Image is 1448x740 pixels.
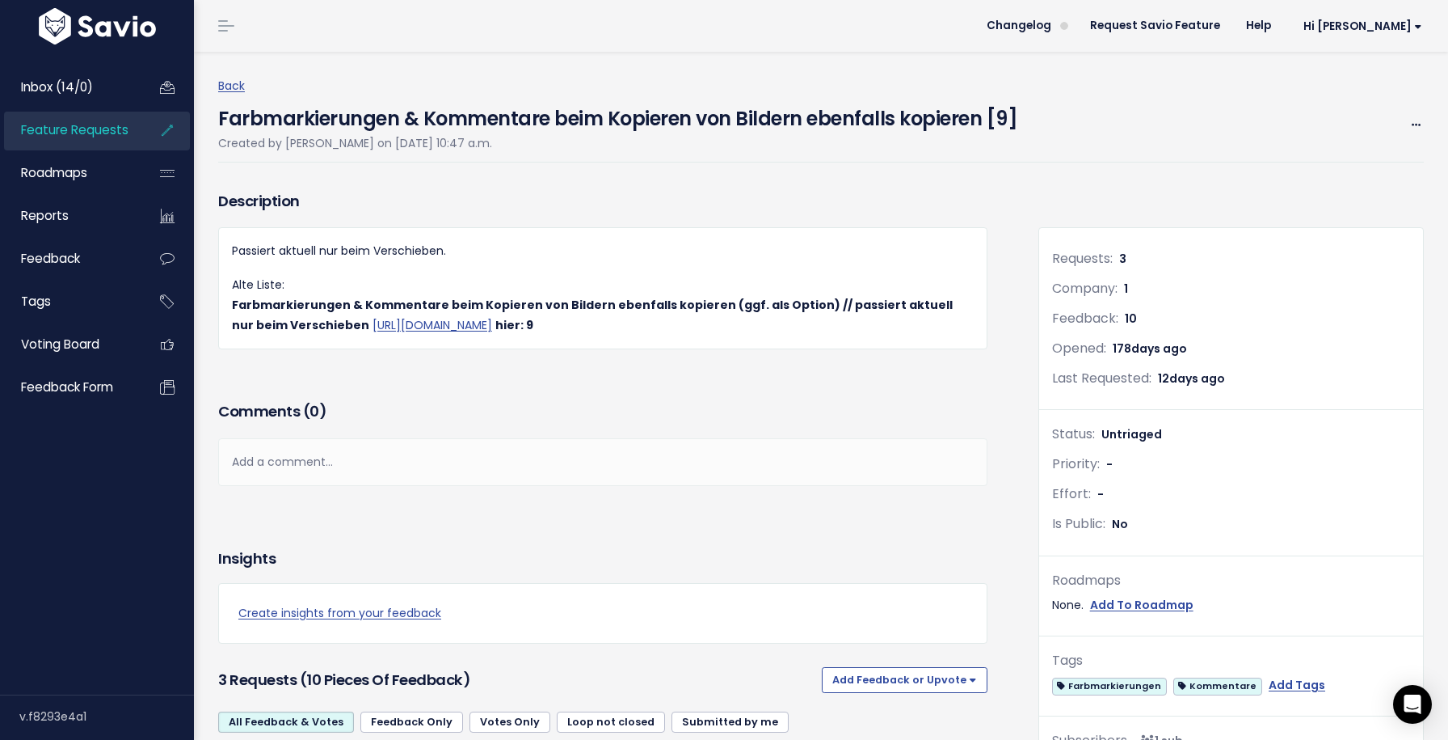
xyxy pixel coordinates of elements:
a: Help [1233,14,1284,38]
span: Requests: [1052,249,1113,268]
span: Feedback form [21,378,113,395]
a: [URL][DOMAIN_NAME] [373,317,492,333]
span: Is Public: [1052,514,1105,533]
a: Roadmaps [4,154,134,192]
a: Add Tags [1269,675,1325,696]
div: Roadmaps [1052,569,1410,593]
span: 0 [309,401,319,421]
a: Reports [4,197,134,235]
h4: Farbmarkierungen & Kommentare beim Kopieren von Bildern ebenfalls kopieren [9] [218,96,1017,133]
span: Kommentare [1173,678,1262,695]
span: Feedback [21,250,80,267]
span: - [1097,486,1104,502]
a: Votes Only [469,712,550,733]
span: 3 [1119,251,1126,267]
strong: Farbmarkierungen & Kommentare beim Kopieren von Bildern ebenfalls kopieren (ggf. als Option) // p... [232,297,953,333]
span: - [1106,456,1113,472]
span: Changelog [987,20,1051,32]
a: Loop not closed [557,712,665,733]
span: Untriaged [1101,426,1162,442]
a: Tags [4,283,134,320]
a: Request Savio Feature [1077,14,1233,38]
h3: 3 Requests (10 pieces of Feedback) [218,669,815,691]
span: days ago [1169,370,1225,387]
p: Passiert aktuell nur beim Verschieben. [232,241,974,261]
span: 10 [1125,311,1137,327]
button: Add Feedback or Upvote [822,667,987,693]
span: Feature Requests [21,121,128,138]
span: Effort: [1052,484,1091,503]
span: 178 [1113,340,1187,357]
a: Feature Requests [4,112,134,149]
span: Tags [21,293,51,310]
a: All Feedback & Votes [218,712,354,733]
h3: Comments ( ) [218,400,987,423]
p: Alte Liste: [232,275,974,336]
span: Farbmarkierungen [1052,678,1167,695]
div: Tags [1052,649,1410,673]
span: Reports [21,207,69,224]
div: None. [1052,595,1410,615]
a: Voting Board [4,326,134,363]
div: v.f8293e4a1 [19,696,194,738]
h3: Description [218,190,987,213]
a: Submitted by me [671,712,789,733]
img: logo-white.9d6f32f41409.svg [35,8,160,44]
span: Last Requested: [1052,369,1151,387]
span: Created by [PERSON_NAME] on [DATE] 10:47 a.m. [218,135,492,151]
span: No [1112,516,1128,532]
a: Farbmarkierungen [1052,675,1167,696]
span: Status: [1052,425,1095,443]
a: Feedback form [4,369,134,406]
a: Feedback Only [360,712,463,733]
a: Create insights from your feedback [238,603,967,624]
span: Inbox (14/0) [21,78,93,95]
div: Add a comment... [218,438,987,486]
a: Feedback [4,240,134,277]
strong: hier: 9 [495,317,533,333]
a: Back [218,78,245,94]
span: Roadmaps [21,164,87,181]
span: Feedback: [1052,309,1118,328]
a: Inbox (14/0) [4,69,134,106]
span: days ago [1131,340,1187,357]
span: Opened: [1052,339,1106,357]
div: Open Intercom Messenger [1393,685,1432,724]
h3: Insights [218,548,276,570]
a: Kommentare [1173,675,1262,696]
span: Voting Board [21,336,99,353]
span: Priority: [1052,455,1100,473]
span: Company: [1052,279,1118,298]
a: Add To Roadmap [1090,595,1193,615]
span: 12 [1158,370,1225,387]
a: Hi [PERSON_NAME] [1284,14,1435,39]
span: 1 [1124,281,1128,297]
span: Hi [PERSON_NAME] [1303,20,1422,32]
